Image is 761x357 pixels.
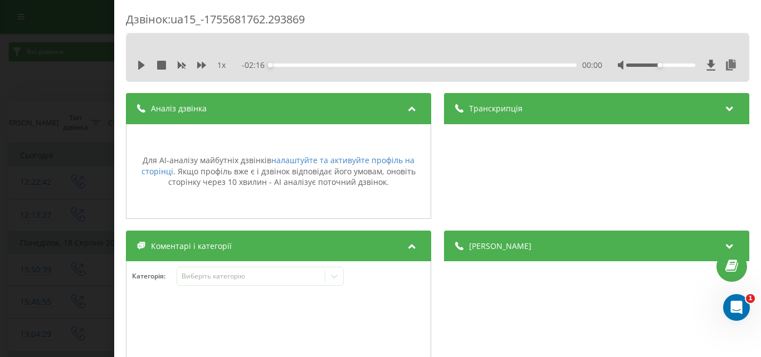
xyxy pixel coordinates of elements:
div: Дзвінок : ua15_-1755681762.293869 [126,12,749,33]
div: Виберіть категорію [181,272,320,281]
span: [PERSON_NAME] [469,241,531,252]
span: 1 x [217,60,226,71]
span: Транскрипція [469,103,523,114]
div: Accessibility label [658,63,662,67]
span: - 02:16 [242,60,270,71]
h4: Категорія : [132,272,177,280]
span: 1 [746,294,755,303]
span: Коментарі і категорії [151,241,232,252]
span: 00:00 [582,60,602,71]
div: Accessibility label [268,63,272,67]
iframe: Intercom live chat [723,294,750,321]
span: Аналіз дзвінка [151,103,207,114]
div: Для AI-аналізу майбутніх дзвінків . Якщо профіль вже є і дзвінок відповідає його умовам, оновіть ... [132,155,425,188]
a: налаштуйте та активуйте профіль на сторінці [142,155,414,177]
